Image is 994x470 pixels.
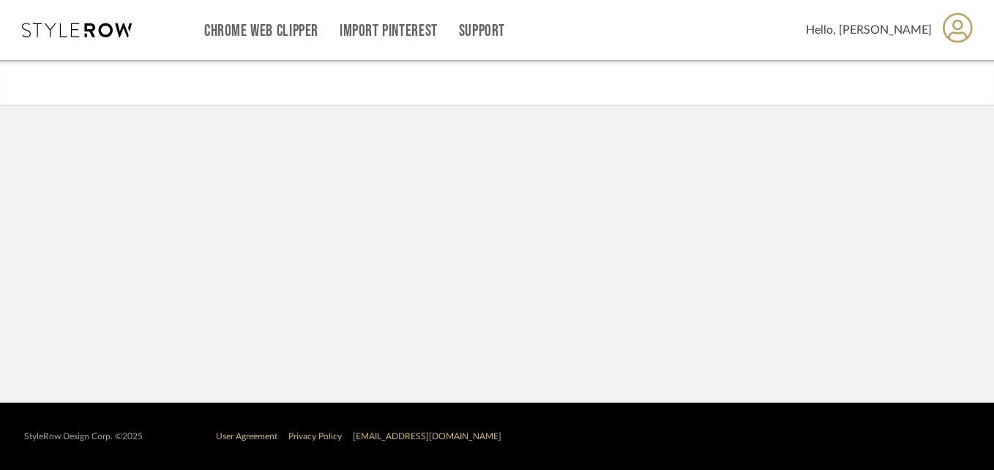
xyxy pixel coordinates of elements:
[353,432,501,441] a: [EMAIL_ADDRESS][DOMAIN_NAME]
[806,21,932,39] span: Hello, [PERSON_NAME]
[216,432,277,441] a: User Agreement
[288,432,342,441] a: Privacy Policy
[459,25,505,37] a: Support
[204,25,318,37] a: Chrome Web Clipper
[24,431,143,442] div: StyleRow Design Corp. ©2025
[340,25,438,37] a: Import Pinterest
